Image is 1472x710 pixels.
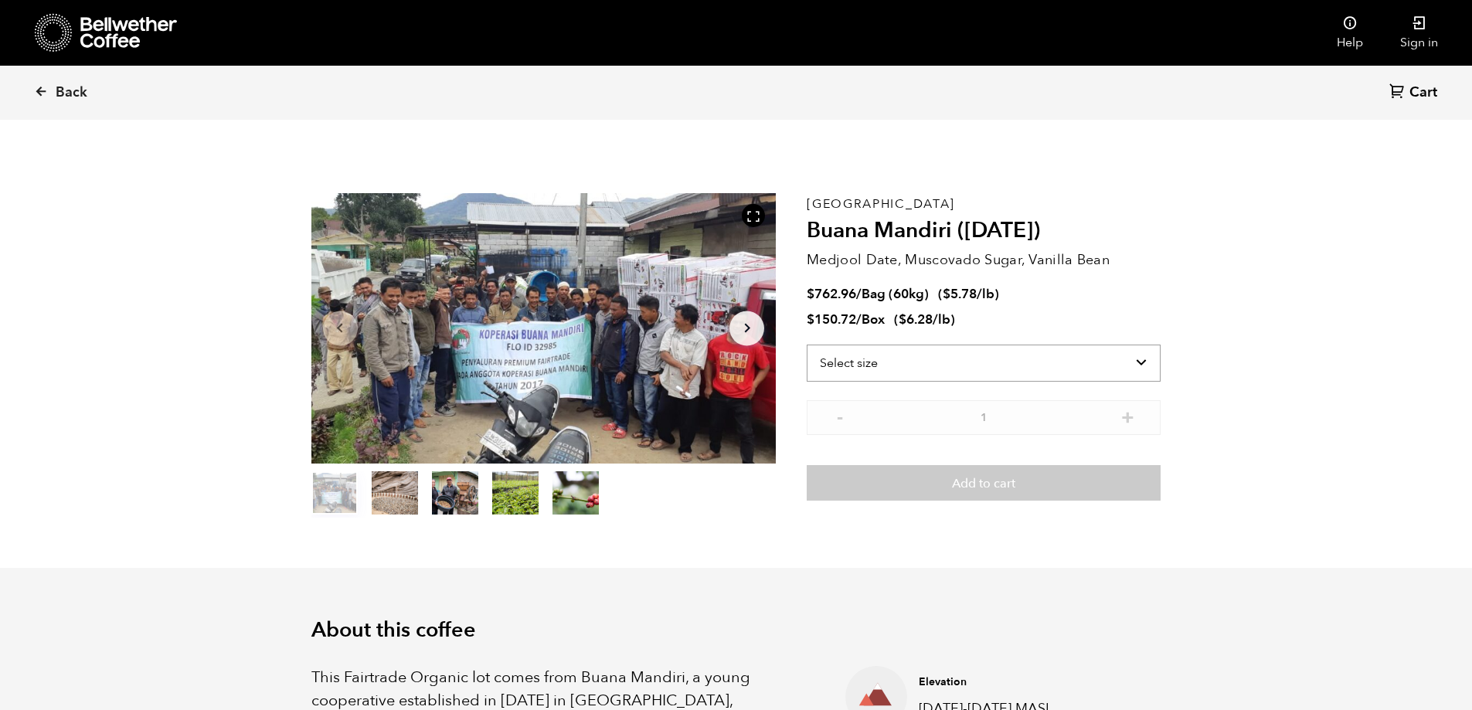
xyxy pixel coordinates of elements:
span: Box [862,311,885,328]
span: / [856,285,862,303]
span: Cart [1409,83,1437,102]
span: $ [899,311,906,328]
span: $ [807,285,814,303]
span: Bag (60kg) [862,285,929,303]
bdi: 6.28 [899,311,933,328]
h2: About this coffee [311,618,1161,643]
p: Medjool Date, Muscovado Sugar, Vanilla Bean [807,250,1161,270]
span: $ [943,285,950,303]
button: Add to cart [807,465,1161,501]
bdi: 5.78 [943,285,977,303]
span: ( ) [938,285,999,303]
span: /lb [933,311,950,328]
span: Back [56,83,87,102]
a: Cart [1389,83,1441,104]
span: /lb [977,285,994,303]
bdi: 762.96 [807,285,856,303]
button: - [830,408,849,423]
h4: Elevation [919,674,1066,690]
button: + [1118,408,1137,423]
h2: Buana Mandiri ([DATE]) [807,218,1161,244]
span: $ [807,311,814,328]
span: ( ) [894,311,955,328]
span: / [856,311,862,328]
bdi: 150.72 [807,311,856,328]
